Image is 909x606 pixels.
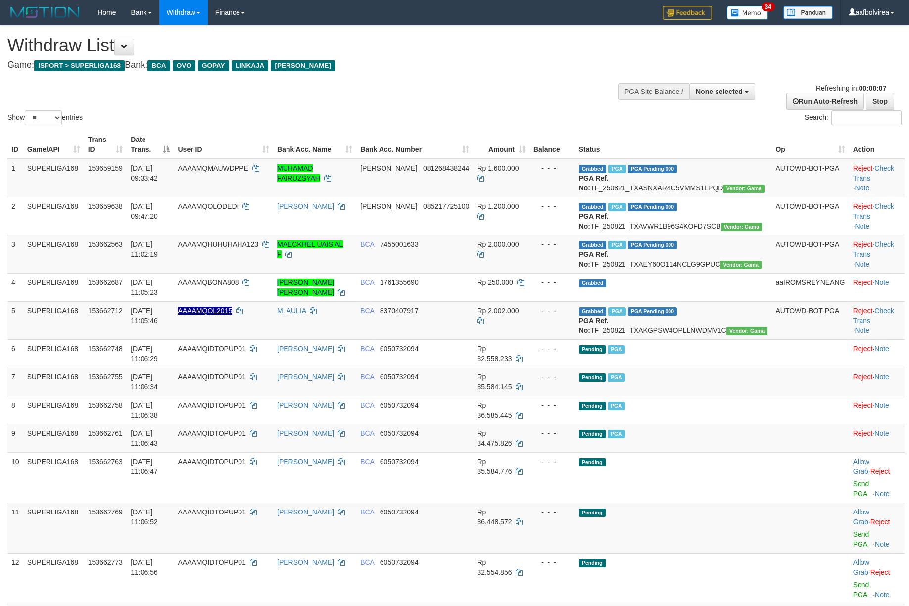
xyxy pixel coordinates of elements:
th: Op: activate to sort column ascending [771,131,849,159]
span: AAAAMQIDTOPUP01 [178,373,245,381]
th: Game/API: activate to sort column ascending [23,131,84,159]
span: BCA [360,429,374,437]
a: M. AULIA [277,307,306,315]
span: AAAAMQIDTOPUP01 [178,401,245,409]
span: PGA Pending [628,203,677,211]
a: [PERSON_NAME] [277,559,334,566]
span: Copy 081268438244 to clipboard [423,164,469,172]
span: Marked by aafmaster [608,402,625,410]
td: SUPERLIGA168 [23,235,84,273]
div: - - - [533,163,571,173]
span: Grabbed [579,279,607,287]
span: 153662761 [88,429,123,437]
img: panduan.png [783,6,833,19]
div: - - - [533,201,571,211]
div: - - - [533,372,571,382]
span: BCA [360,373,374,381]
span: AAAAMQBONA808 [178,279,239,286]
a: Check Trans [853,202,894,220]
td: · [849,452,905,503]
span: [PERSON_NAME] [271,60,335,71]
a: Note [874,345,889,353]
a: Stop [866,93,894,110]
label: Search: [805,110,902,125]
div: - - - [533,306,571,316]
th: Trans ID: activate to sort column ascending [84,131,127,159]
td: SUPERLIGA168 [23,452,84,503]
th: Action [849,131,905,159]
span: Pending [579,509,606,517]
th: Balance [529,131,575,159]
span: 153662748 [88,345,123,353]
th: Bank Acc. Name: activate to sort column ascending [273,131,356,159]
span: Grabbed [579,203,607,211]
span: AAAAMQIDTOPUP01 [178,559,245,566]
td: 8 [7,396,23,424]
th: Bank Acc. Number: activate to sort column ascending [356,131,473,159]
span: Pending [579,373,606,382]
a: Send PGA [853,530,869,548]
span: BCA [360,279,374,286]
span: AAAAMQIDTOPUP01 [178,345,245,353]
a: Note [874,401,889,409]
a: Reject [853,429,873,437]
div: - - - [533,344,571,354]
a: Reject [870,568,890,576]
label: Show entries [7,110,83,125]
a: Note [875,490,890,498]
a: Check Trans [853,307,894,325]
a: Note [855,222,870,230]
span: PGA Pending [628,165,677,173]
a: [PERSON_NAME] [PERSON_NAME] [277,279,334,296]
span: [DATE] 11:06:29 [131,345,158,363]
span: Copy 7455001633 to clipboard [380,240,419,248]
div: - - - [533,278,571,287]
span: Copy 6050732094 to clipboard [380,373,419,381]
span: · [853,508,870,526]
h4: Game: Bank: [7,60,596,70]
span: Rp 35.584.776 [477,458,512,475]
span: Rp 32.554.856 [477,559,512,576]
td: SUPERLIGA168 [23,159,84,197]
a: Reject [870,518,890,526]
span: Copy 6050732094 to clipboard [380,345,419,353]
span: Refreshing in: [816,84,886,92]
td: · · [849,159,905,197]
span: [DATE] 11:06:43 [131,429,158,447]
td: 9 [7,424,23,452]
img: MOTION_logo.png [7,5,83,20]
b: PGA Ref. No: [579,174,609,192]
span: 153662563 [88,240,123,248]
span: 153659638 [88,202,123,210]
a: Reject [853,279,873,286]
a: Reject [853,345,873,353]
a: Note [875,591,890,599]
td: 7 [7,368,23,396]
span: 153659159 [88,164,123,172]
a: Note [855,260,870,268]
span: · [853,458,870,475]
a: Reject [853,164,873,172]
span: Marked by aafchoeunmanni [608,165,625,173]
td: 11 [7,503,23,553]
span: Rp 34.475.826 [477,429,512,447]
td: 1 [7,159,23,197]
td: · [849,368,905,396]
span: Rp 2.000.000 [477,240,519,248]
span: Vendor URL: https://trx31.1velocity.biz [721,223,763,231]
td: 2 [7,197,23,235]
td: SUPERLIGA168 [23,197,84,235]
td: SUPERLIGA168 [23,503,84,553]
span: BCA [360,307,374,315]
span: [DATE] 09:33:42 [131,164,158,182]
td: 3 [7,235,23,273]
th: User ID: activate to sort column ascending [174,131,273,159]
button: None selected [689,83,755,100]
a: [PERSON_NAME] [277,401,334,409]
span: AAAAMQIDTOPUP01 [178,508,245,516]
span: [PERSON_NAME] [360,164,417,172]
span: 34 [762,2,775,11]
th: Amount: activate to sort column ascending [473,131,529,159]
a: Allow Grab [853,508,869,526]
span: 153662769 [88,508,123,516]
